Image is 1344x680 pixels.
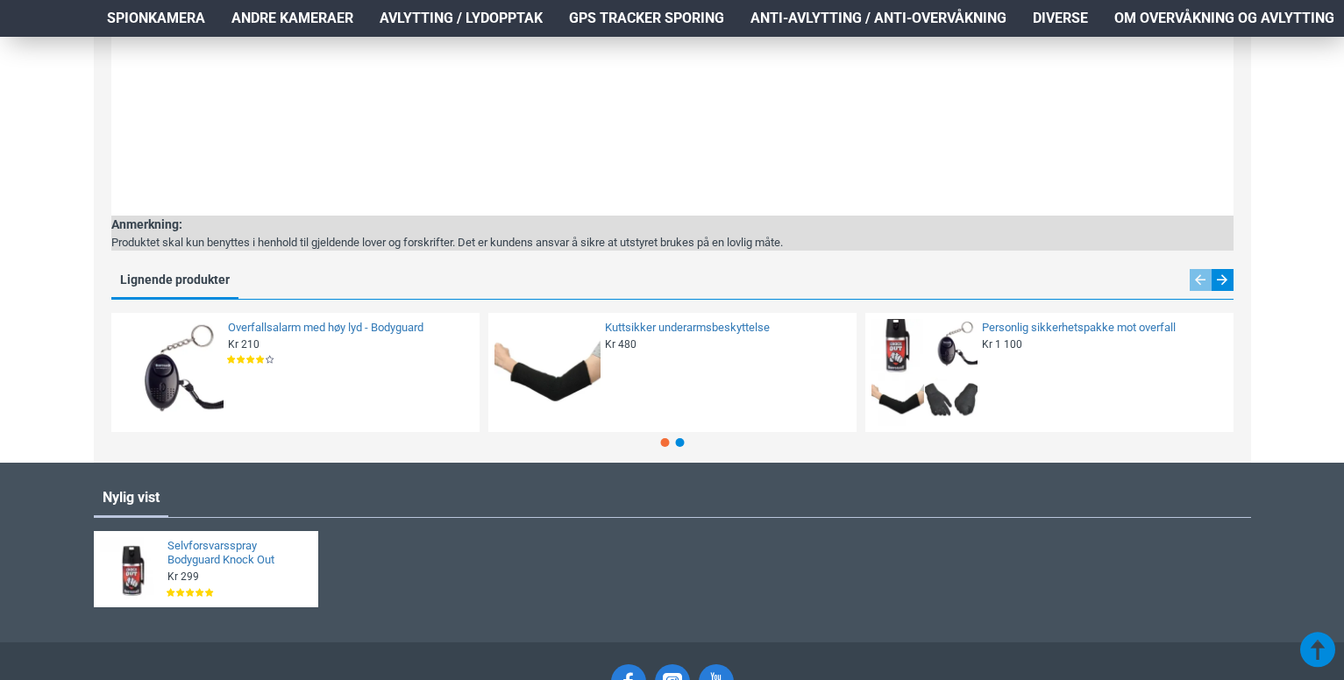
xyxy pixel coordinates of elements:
span: Om overvåkning og avlytting [1114,8,1334,29]
span: Diverse [1033,8,1088,29]
div: Previous slide [1190,269,1212,291]
img: Kuttsikker underarmsbeskyttelse [494,319,601,426]
a: Personlig sikkerhetspakke mot overfall [982,321,1222,336]
img: Overfallsalarm med høy lyd - Bodyguard [117,319,224,426]
span: Anti-avlytting / Anti-overvåkning [750,8,1006,29]
a: Overfallsalarm med høy lyd - Bodyguard [228,321,468,336]
span: Spionkamera [107,8,205,29]
span: Andre kameraer [231,8,353,29]
span: Go to slide 2 [675,438,684,447]
div: Anmerkning: [111,216,783,234]
span: Kr 299 [167,570,199,584]
div: Produktet skal kun benyttes i henhold til gjeldende lover og forskrifter. Det er kundens ansvar å... [111,234,783,251]
a: Lignende produkter [111,268,238,297]
a: Nylig vist [94,480,168,515]
span: Avlytting / Lydopptak [380,8,543,29]
span: Kr 210 [228,337,260,351]
span: GPS Tracker Sporing [569,8,724,29]
span: Kr 480 [605,337,636,351]
img: Selvforsvarsspray Bodyguard Knock Out [100,537,164,601]
img: Personlig sikkerhetspakke mot overfall [871,319,978,426]
a: Selvforsvarsspray Bodyguard Knock Out [167,539,307,569]
div: Next slide [1212,269,1234,291]
span: Go to slide 1 [660,438,669,447]
span: Kr 1 100 [982,337,1022,351]
a: Kuttsikker underarmsbeskyttelse [605,321,845,336]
